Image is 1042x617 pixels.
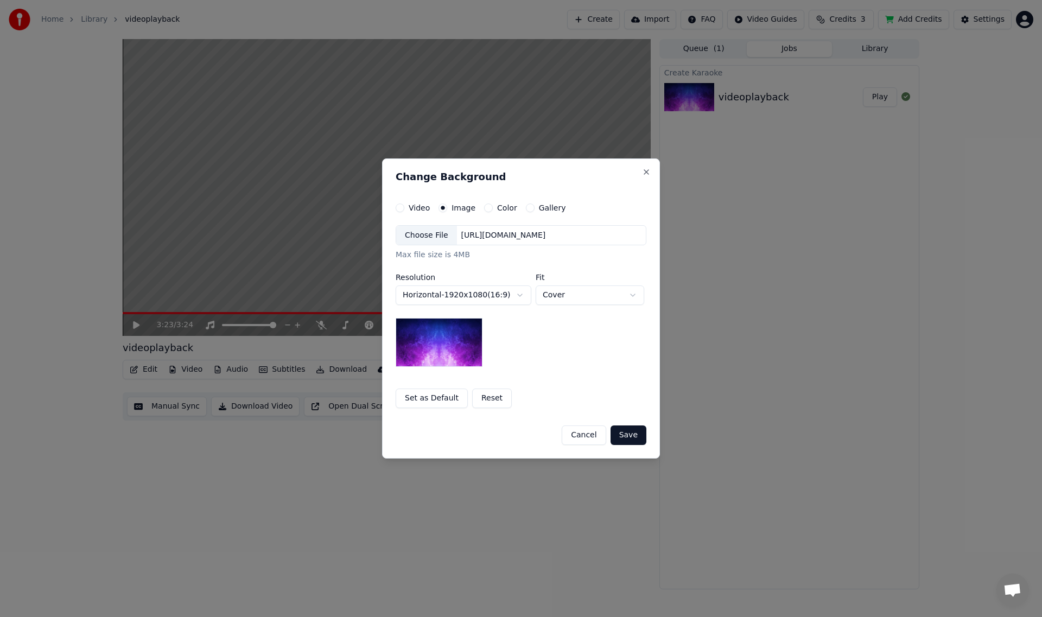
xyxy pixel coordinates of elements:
h2: Change Background [396,172,646,182]
label: Color [497,204,517,212]
button: Set as Default [396,389,468,408]
button: Save [611,425,646,445]
div: [URL][DOMAIN_NAME] [457,230,550,241]
label: Fit [536,273,644,281]
label: Video [409,204,430,212]
div: Choose File [396,226,457,245]
label: Gallery [539,204,566,212]
button: Reset [472,389,512,408]
label: Image [452,204,475,212]
div: Max file size is 4MB [396,250,646,261]
label: Resolution [396,273,531,281]
button: Cancel [562,425,606,445]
